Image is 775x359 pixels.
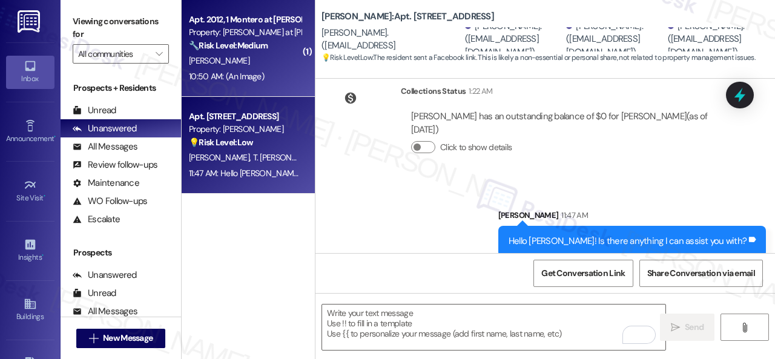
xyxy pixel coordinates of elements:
div: [PERSON_NAME]. ([EMAIL_ADDRESS][DOMAIN_NAME]) [566,20,664,59]
strong: 💡 Risk Level: Low [189,137,253,148]
i:  [89,334,98,343]
a: Site Visit • [6,175,54,208]
div: Unread [73,287,116,300]
div: Property: [PERSON_NAME] [189,123,301,136]
img: ResiDesk Logo [18,10,42,33]
div: [PERSON_NAME] has an outstanding balance of $0 for [PERSON_NAME] (as of [DATE]) [411,110,719,136]
span: Get Conversation Link [541,267,625,280]
div: [PERSON_NAME] Sasha-[PERSON_NAME]. ([EMAIL_ADDRESS][DOMAIN_NAME]) [322,13,462,65]
textarea: To enrich screen reader interactions, please activate Accessibility in Grammarly extension settings [322,305,665,350]
div: All Messages [73,140,137,153]
div: All Messages [73,305,137,318]
a: Insights • [6,234,54,267]
div: 1:22 AM [466,85,492,97]
div: 10:50 AM: (An Image) [189,71,264,82]
div: Prospects [61,246,181,259]
span: • [54,133,56,141]
button: New Message [76,329,166,348]
div: [PERSON_NAME]. ([EMAIL_ADDRESS][DOMAIN_NAME]) [465,20,563,59]
span: Share Conversation via email [647,267,755,280]
label: Viewing conversations for [73,12,169,44]
a: Buildings [6,294,54,326]
div: Escalate [73,213,120,226]
span: • [42,251,44,260]
div: 11:47 AM [558,209,588,222]
div: Maintenance [73,177,139,189]
div: Property: [PERSON_NAME] at [PERSON_NAME] [189,26,301,39]
div: Unanswered [73,269,137,282]
div: Apt. [STREET_ADDRESS] [189,110,301,123]
div: [PERSON_NAME] [498,209,766,226]
div: [PERSON_NAME]. ([EMAIL_ADDRESS][DOMAIN_NAME]) [668,20,766,59]
div: Prospects + Residents [61,82,181,94]
div: 11:47 AM: Hello [PERSON_NAME]! Is there anything I can assist you with? [189,168,438,179]
div: WO Follow-ups [73,195,147,208]
div: Hello [PERSON_NAME]! Is there anything I can assist you with? [509,235,747,248]
span: • [44,192,45,200]
i:  [156,49,162,59]
label: Click to show details [440,141,512,154]
div: Unanswered [73,122,137,135]
a: Inbox [6,56,54,88]
span: : The resident sent a Facebook link. This is likely a non-essential or personal share, not relate... [322,51,755,64]
div: Review follow-ups [73,159,157,171]
strong: 🔧 Risk Level: Medium [189,40,268,51]
strong: 💡 Risk Level: Low [322,53,372,62]
span: Send [685,321,704,334]
div: Unread [73,104,116,117]
span: T. [PERSON_NAME] [253,152,324,163]
span: New Message [103,332,153,344]
i:  [740,323,749,332]
input: All communities [78,44,150,64]
i:  [671,323,680,332]
button: Send [660,314,714,341]
span: [PERSON_NAME] [189,152,253,163]
button: Share Conversation via email [639,260,763,287]
div: Collections Status [401,85,466,97]
button: Get Conversation Link [533,260,633,287]
div: Apt. 2012, 1 Montero at [PERSON_NAME] [189,13,301,26]
b: [PERSON_NAME]: Apt. [STREET_ADDRESS] [322,10,494,23]
span: [PERSON_NAME] [189,55,249,66]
